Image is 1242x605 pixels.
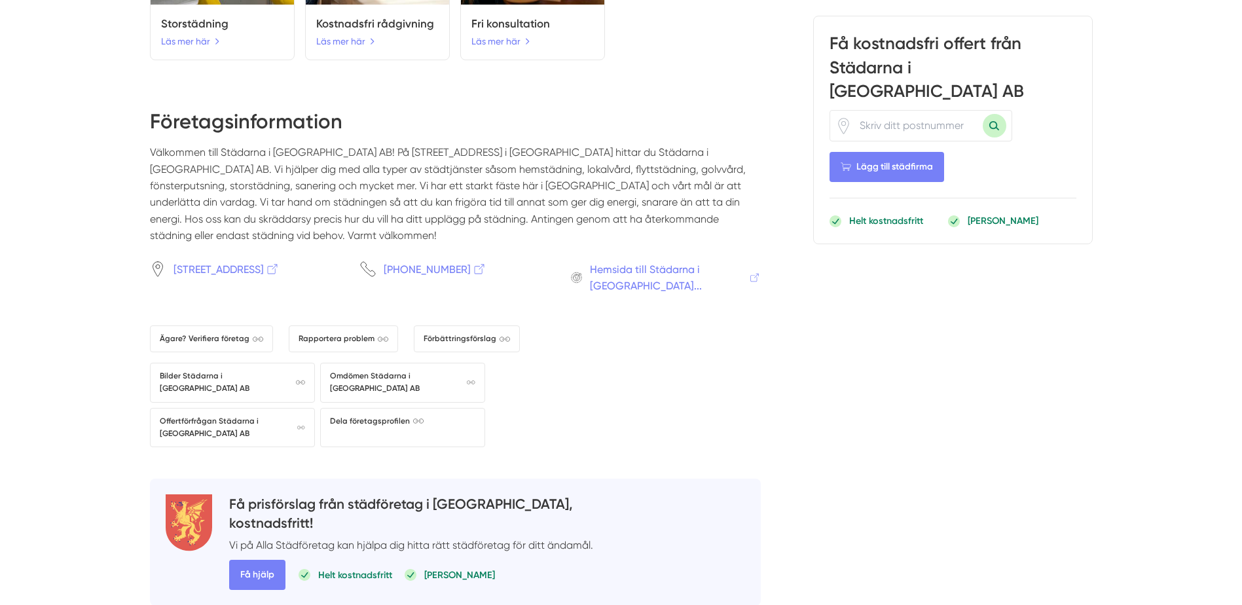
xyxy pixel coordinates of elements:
span: [PHONE_NUMBER] [384,261,486,278]
span: [STREET_ADDRESS] [174,261,280,278]
a: Dela företagsprofilen [320,408,485,447]
span: Klicka för att använda din position. [835,117,852,134]
a: Läs mer här [316,34,375,48]
span: Förbättringsförslag [424,333,510,345]
p: [PERSON_NAME] [968,214,1038,227]
h2: Företagsinformation [150,107,761,144]
a: Bilder Städarna i [GEOGRAPHIC_DATA] AB [150,363,315,402]
h3: Få kostnadsfri offert från Städarna i [GEOGRAPHIC_DATA] AB [830,32,1076,110]
input: Skriv ditt postnummer [852,111,983,141]
a: Förbättringsförslag [414,325,520,352]
h5: Fri konsultation [471,15,594,33]
span: Få hjälp [229,560,285,590]
a: Offertförfrågan Städarna i [GEOGRAPHIC_DATA] AB [150,408,315,447]
span: Omdömen Städarna i [GEOGRAPHIC_DATA] AB [330,370,475,395]
a: Omdömen Städarna i [GEOGRAPHIC_DATA] AB [320,363,485,402]
p: Helt kostnadsfritt [849,214,923,227]
span: Ägare? Verifiera företag [160,333,263,345]
a: [PHONE_NUMBER] [360,261,550,278]
a: Läs mer här [471,34,530,48]
h5: Storstädning [161,15,283,33]
: Lägg till städfirma [830,152,944,182]
span: Bilder Städarna i [GEOGRAPHIC_DATA] AB [160,370,305,395]
svg: Pin / Karta [835,117,852,134]
svg: Pin / Karta [150,261,166,277]
h5: Kostnadsfri rådgivning [316,15,439,33]
a: Ägare? Verifiera företag [150,325,273,352]
span: Dela företagsprofilen [330,415,424,428]
span: Hemsida till Städarna i [GEOGRAPHIC_DATA]... [590,261,761,295]
p: Helt kostnadsfritt [318,568,392,581]
span: Offertförfrågan Städarna i [GEOGRAPHIC_DATA] AB [160,415,305,440]
a: Läs mer här [161,34,220,48]
a: Hemsida till Städarna i [GEOGRAPHIC_DATA]... [571,261,761,295]
span: Rapportera problem [299,333,388,345]
p: [PERSON_NAME] [424,568,495,581]
p: Välkommen till Städarna i [GEOGRAPHIC_DATA] AB! På [STREET_ADDRESS] i [GEOGRAPHIC_DATA] hittar du... [150,144,761,254]
svg: Telefon [360,261,376,277]
a: Rapportera problem [289,325,398,352]
h4: Få prisförslag från städföretag i [GEOGRAPHIC_DATA], kostnadsfritt! [229,494,593,537]
p: Vi på Alla Städföretag kan hjälpa dig hitta rätt städföretag för ditt ändamål. [229,537,593,553]
button: Sök med postnummer [983,114,1006,137]
a: [STREET_ADDRESS] [150,261,340,278]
